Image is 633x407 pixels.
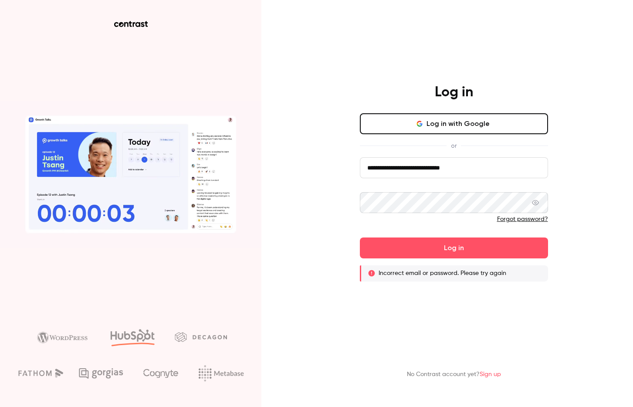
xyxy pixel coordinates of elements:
[497,216,548,222] a: Forgot password?
[447,141,461,150] span: or
[407,370,501,379] p: No Contrast account yet?
[360,113,548,134] button: Log in with Google
[360,237,548,258] button: Log in
[175,332,227,342] img: decagon
[480,371,501,377] a: Sign up
[379,269,506,278] p: Incorrect email or password. Please try again
[435,84,473,101] h4: Log in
